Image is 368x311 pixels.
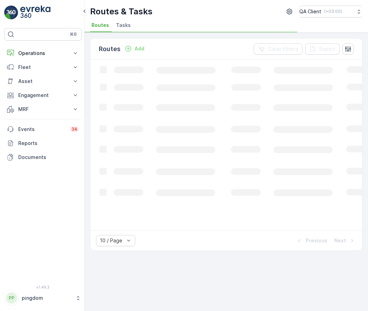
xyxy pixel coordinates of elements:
[6,292,17,304] div: PP
[324,9,342,14] p: ( +03:00 )
[22,295,72,302] p: pingdom
[295,236,328,245] button: Previous
[18,64,68,71] p: Fleet
[18,92,68,99] p: Engagement
[18,78,68,85] p: Asset
[306,237,327,244] p: Previous
[299,6,362,18] button: QA Client(+03:00)
[71,126,77,132] p: 34
[299,8,321,15] p: QA Client
[90,6,152,17] p: Routes & Tasks
[122,44,147,53] button: Add
[4,60,82,74] button: Fleet
[305,43,340,55] button: Export
[18,154,79,161] p: Documents
[18,50,68,57] p: Operations
[70,32,77,37] p: ⌘B
[4,285,82,289] span: v 1.49.3
[99,44,121,54] p: Routes
[254,43,302,55] button: Clear Filters
[4,88,82,102] button: Engagement
[4,6,18,20] img: logo
[91,22,109,29] span: Routes
[4,122,82,136] a: Events34
[20,6,50,20] img: logo_light-DOdMpM7g.png
[4,102,82,116] button: MRF
[116,22,131,29] span: Tasks
[4,150,82,164] a: Documents
[4,74,82,88] button: Asset
[4,291,82,305] button: PPpingdom
[18,106,68,113] p: MRF
[334,237,346,244] p: Next
[334,236,356,245] button: Next
[18,140,79,147] p: Reports
[18,126,66,133] p: Events
[4,46,82,60] button: Operations
[135,45,144,52] p: Add
[319,46,335,53] p: Export
[268,46,298,53] p: Clear Filters
[4,136,82,150] a: Reports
